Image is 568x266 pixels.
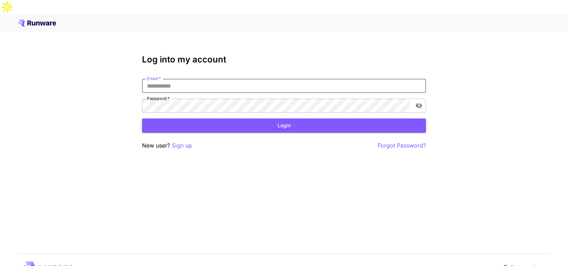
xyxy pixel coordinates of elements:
[147,95,170,101] label: Password
[147,76,161,82] label: Email
[378,141,426,150] button: Forgot Password?
[142,55,426,65] h3: Log into my account
[142,141,192,150] p: New user?
[413,99,425,112] button: toggle password visibility
[142,118,426,133] button: Login
[172,141,192,150] button: Sign up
